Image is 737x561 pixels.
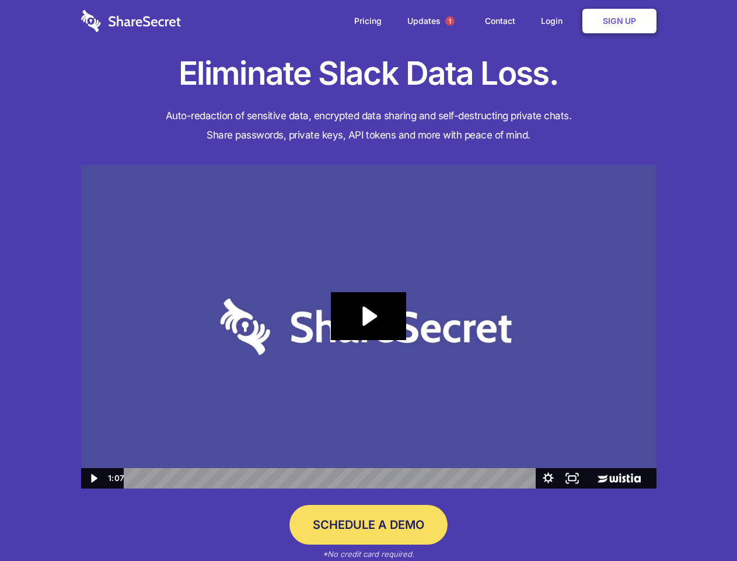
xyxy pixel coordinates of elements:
button: Play Video [81,468,105,489]
h4: Auto-redaction of sensitive data, encrypted data sharing and self-destructing private chats. Shar... [81,106,656,145]
img: logo-wordmark-white-trans-d4663122ce5f474addd5e946df7df03e33cb6a1c49d2221995e7729f52c070b2.svg [81,10,181,32]
a: Login [529,3,580,39]
iframe: Drift Widget Chat Controller [679,503,723,547]
h1: Eliminate Slack Data Loss. [81,53,656,95]
a: Pricing [343,3,393,39]
a: Contact [473,3,527,39]
img: Sharesecret [81,165,656,489]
